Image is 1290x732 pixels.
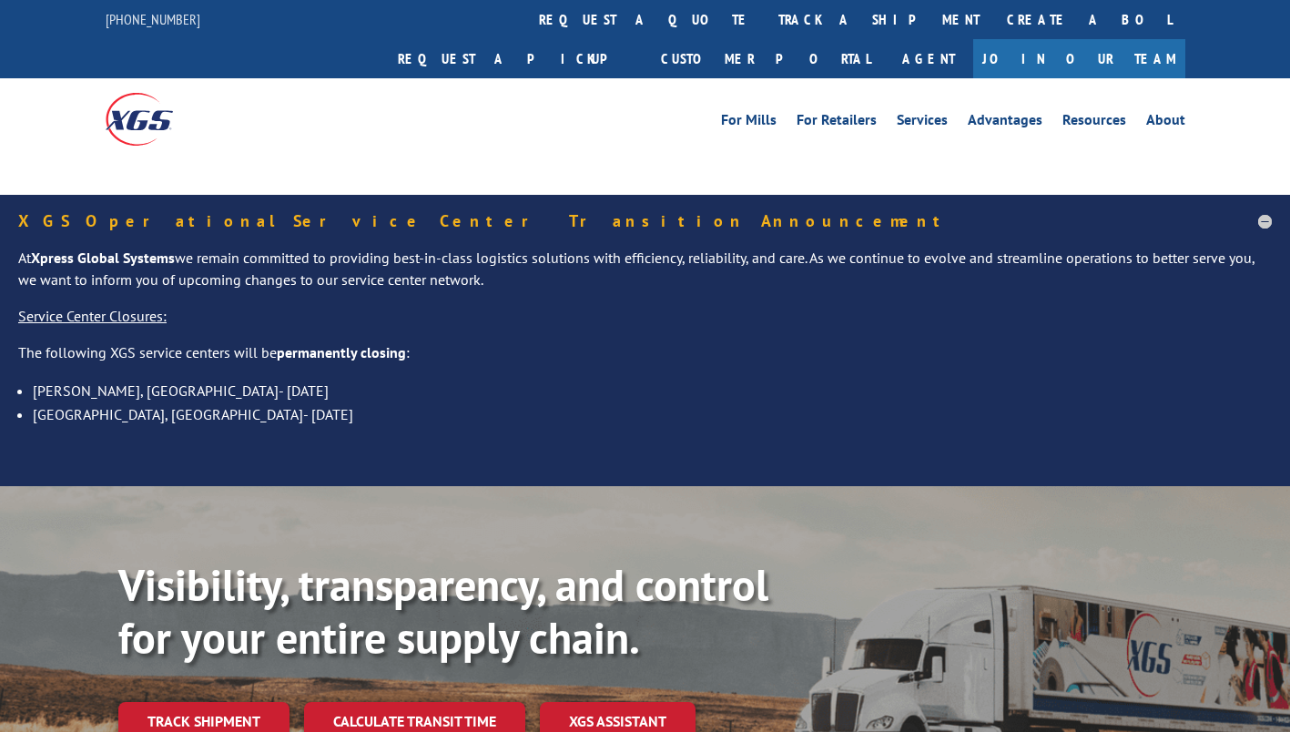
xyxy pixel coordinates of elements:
a: Services [897,113,948,133]
h5: XGS Operational Service Center Transition Announcement [18,213,1272,229]
a: Join Our Team [973,39,1185,78]
p: The following XGS service centers will be : [18,342,1272,379]
strong: permanently closing [277,343,406,361]
a: For Mills [721,113,777,133]
a: Resources [1062,113,1126,133]
a: Customer Portal [647,39,884,78]
a: For Retailers [797,113,877,133]
u: Service Center Closures: [18,307,167,325]
p: At we remain committed to providing best-in-class logistics solutions with efficiency, reliabilit... [18,248,1272,306]
a: About [1146,113,1185,133]
a: Agent [884,39,973,78]
a: [PHONE_NUMBER] [106,10,200,28]
li: [GEOGRAPHIC_DATA], [GEOGRAPHIC_DATA]- [DATE] [33,402,1272,426]
b: Visibility, transparency, and control for your entire supply chain. [118,556,768,666]
strong: Xpress Global Systems [31,249,175,267]
a: Request a pickup [384,39,647,78]
li: [PERSON_NAME], [GEOGRAPHIC_DATA]- [DATE] [33,379,1272,402]
a: Advantages [968,113,1042,133]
